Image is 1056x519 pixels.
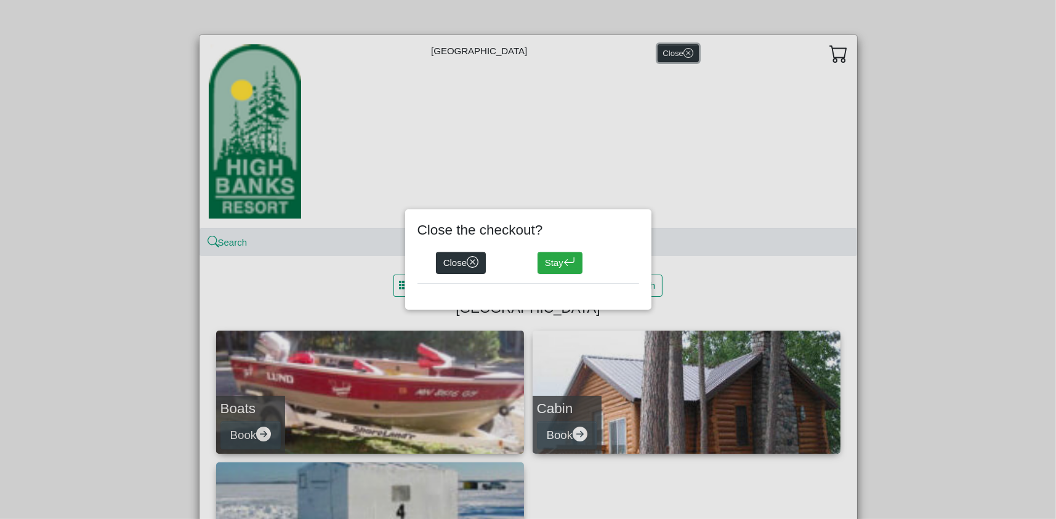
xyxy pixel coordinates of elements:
[467,256,478,268] svg: x circle
[200,35,857,228] div: [GEOGRAPHIC_DATA]
[563,256,575,268] svg: arrow return left
[538,252,582,274] button: Stayarrow return left
[417,222,639,238] h4: Close the checkout?
[436,252,486,274] button: Closex circle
